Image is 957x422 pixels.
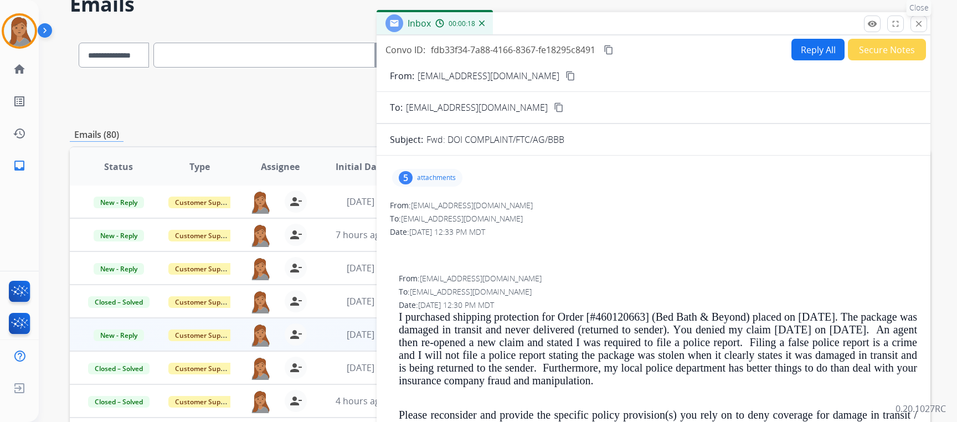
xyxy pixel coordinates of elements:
[914,19,924,29] mat-icon: close
[390,69,414,83] p: From:
[168,363,240,374] span: Customer Support
[168,396,240,408] span: Customer Support
[189,160,210,173] span: Type
[94,197,144,208] span: New - Reply
[70,128,124,142] p: Emails (80)
[249,390,271,413] img: agent-avatar
[88,296,150,308] span: Closed – Solved
[249,357,271,380] img: agent-avatar
[13,159,26,172] mat-icon: inbox
[791,39,845,60] button: Reply All
[347,362,374,374] span: [DATE]
[249,323,271,347] img: agent-avatar
[399,300,917,311] div: Date:
[420,273,542,284] span: [EMAIL_ADDRESS][DOMAIN_NAME]
[94,263,144,275] span: New - Reply
[13,63,26,76] mat-icon: home
[261,160,300,173] span: Assignee
[418,300,494,310] span: [DATE] 12:30 PM MDT
[408,17,431,29] span: Inbox
[168,197,240,208] span: Customer Support
[336,395,385,407] span: 4 hours ago
[399,311,917,387] span: I purchased shipping protection for Order [#460120663] (Bed Bath & Beyond) placed on [DATE]. The ...
[411,200,533,210] span: [EMAIL_ADDRESS][DOMAIN_NAME]
[249,191,271,214] img: agent-avatar
[418,69,559,83] p: [EMAIL_ADDRESS][DOMAIN_NAME]
[347,195,374,208] span: [DATE]
[390,227,917,238] div: Date:
[13,127,26,140] mat-icon: history
[910,16,927,32] button: Close
[848,39,926,60] button: Secure Notes
[410,286,532,297] span: [EMAIL_ADDRESS][DOMAIN_NAME]
[289,394,302,408] mat-icon: person_remove
[249,224,271,247] img: agent-avatar
[604,45,614,55] mat-icon: content_copy
[88,363,150,374] span: Closed – Solved
[347,328,374,341] span: [DATE]
[554,102,564,112] mat-icon: content_copy
[426,133,564,146] p: Fwd: DOI COMPLAINT/FTC/AG/BBB
[399,273,917,284] div: From:
[249,257,271,280] img: agent-avatar
[289,195,302,208] mat-icon: person_remove
[401,213,523,224] span: [EMAIL_ADDRESS][DOMAIN_NAME]
[891,19,901,29] mat-icon: fullscreen
[390,133,423,146] p: Subject:
[399,286,917,297] div: To:
[565,71,575,81] mat-icon: content_copy
[168,296,240,308] span: Customer Support
[249,290,271,313] img: agent-avatar
[896,402,946,415] p: 0.20.1027RC
[399,171,413,184] div: 5
[168,230,240,241] span: Customer Support
[385,43,425,56] p: Convo ID:
[390,200,917,211] div: From:
[409,227,485,237] span: [DATE] 12:33 PM MDT
[406,101,548,114] span: [EMAIL_ADDRESS][DOMAIN_NAME]
[390,101,403,114] p: To:
[104,160,133,173] span: Status
[289,228,302,241] mat-icon: person_remove
[867,19,877,29] mat-icon: remove_red_eye
[336,160,385,173] span: Initial Date
[4,16,35,47] img: avatar
[417,173,456,182] p: attachments
[347,262,374,274] span: [DATE]
[168,263,240,275] span: Customer Support
[390,213,917,224] div: To:
[168,330,240,341] span: Customer Support
[347,295,374,307] span: [DATE]
[336,229,385,241] span: 7 hours ago
[289,328,302,341] mat-icon: person_remove
[94,230,144,241] span: New - Reply
[88,396,150,408] span: Closed – Solved
[289,295,302,308] mat-icon: person_remove
[289,361,302,374] mat-icon: person_remove
[431,44,595,56] span: fdb33f34-7a88-4166-8367-fe18295c8491
[289,261,302,275] mat-icon: person_remove
[449,19,475,28] span: 00:00:18
[13,95,26,108] mat-icon: list_alt
[94,330,144,341] span: New - Reply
